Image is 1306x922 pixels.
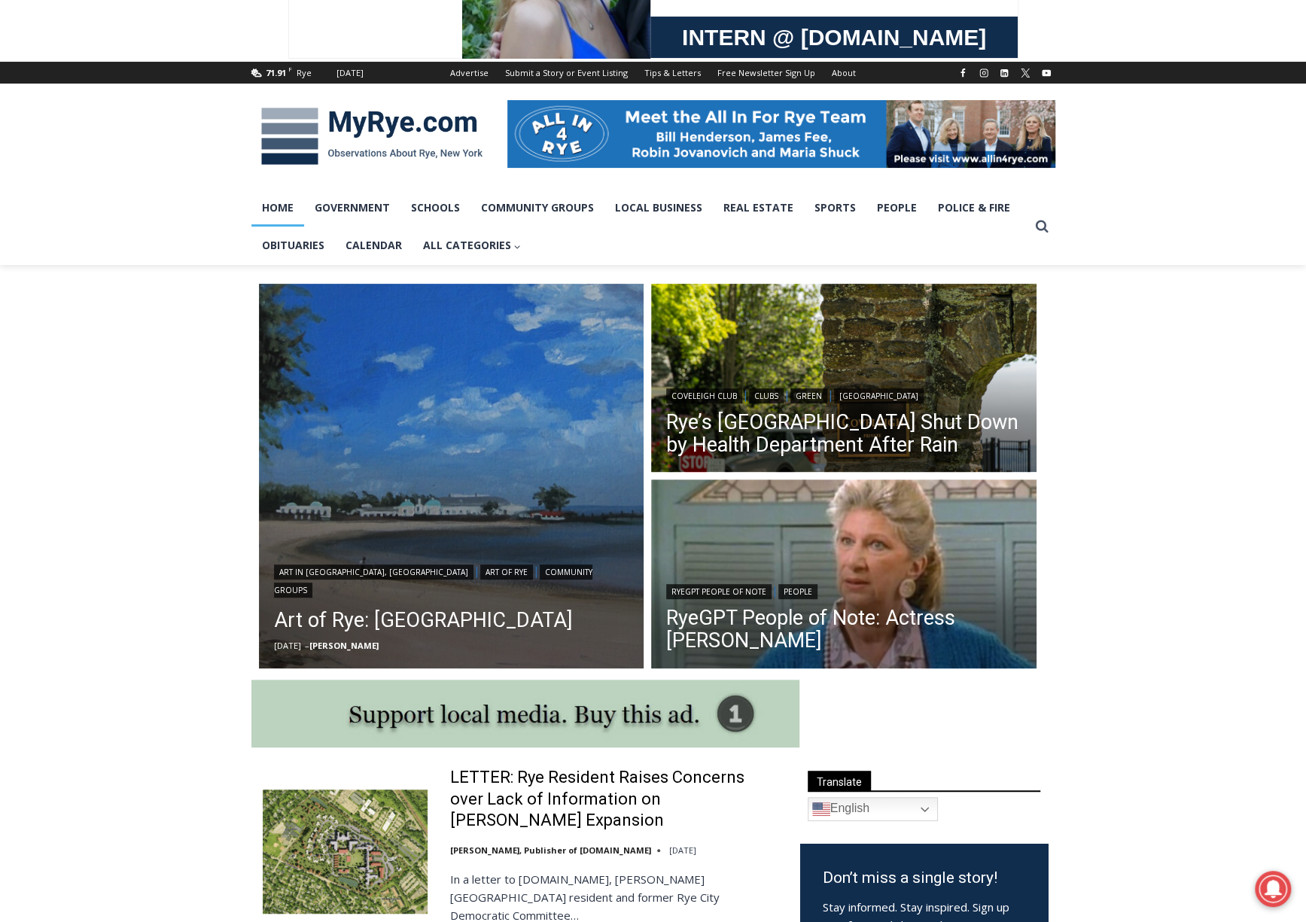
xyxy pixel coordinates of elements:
img: en [812,800,830,818]
a: Green [790,388,827,403]
a: Linkedin [995,64,1013,82]
a: [GEOGRAPHIC_DATA] [834,388,924,403]
a: People [866,189,927,227]
a: Police & Fire [927,189,1021,227]
a: Community Groups [470,189,604,227]
img: LETTER: Rye Resident Raises Concerns over Lack of Information on Osborn Expansion [263,790,428,913]
a: Read More RyeGPT People of Note: Actress Liz Sheridan [651,479,1037,672]
div: | | | [666,385,1021,403]
a: Facebook [954,64,972,82]
a: Art in [GEOGRAPHIC_DATA], [GEOGRAPHIC_DATA] [274,564,473,580]
div: | | [274,561,629,598]
a: Tips & Letters [636,62,709,84]
div: "the precise, almost orchestrated movements of cutting and assembling sushi and [PERSON_NAME] mak... [155,94,221,180]
div: "[PERSON_NAME] and I covered the [DATE] Parade, which was a really eye opening experience as I ha... [380,1,711,146]
a: Clubs [749,388,784,403]
a: About [823,62,864,84]
span: F [288,65,292,73]
a: Home [251,189,304,227]
a: Schools [400,189,470,227]
div: | [666,581,1021,599]
button: Child menu of All Categories [413,227,532,264]
a: YouTube [1037,64,1055,82]
a: Coveleigh Club [666,388,742,403]
nav: Secondary Navigation [442,62,864,84]
a: Real Estate [713,189,804,227]
nav: Primary Navigation [251,189,1028,265]
a: [PERSON_NAME] [309,640,379,651]
a: Local Business [604,189,713,227]
a: Read More Rye’s Coveleigh Beach Shut Down by Health Department After Rain [651,284,1037,476]
a: English [808,797,938,821]
a: Obituaries [251,227,335,264]
a: Rye’s [GEOGRAPHIC_DATA] Shut Down by Health Department After Rain [666,411,1021,456]
a: Read More Art of Rye: Rye Beach [259,284,644,669]
a: X [1016,64,1034,82]
div: [DATE] [336,66,364,80]
a: Community Groups [274,564,592,598]
span: – [305,640,309,651]
time: [DATE] [274,640,301,651]
img: MyRye.com [251,97,492,175]
img: All in for Rye [507,100,1055,168]
a: Advertise [442,62,497,84]
a: Art of Rye: [GEOGRAPHIC_DATA] [274,605,629,635]
a: Intern @ [DOMAIN_NAME] [362,146,729,187]
time: [DATE] [669,844,696,856]
a: Open Tues. - Sun. [PHONE_NUMBER] [1,151,151,187]
span: Intern @ [DOMAIN_NAME] [394,150,698,184]
img: (PHOTO: Coveleigh Club, at 459 Stuyvesant Avenue in Rye. Credit: Justin Gray.) [651,284,1037,476]
div: Rye [297,66,312,80]
a: RyeGPT People of Note [666,584,772,599]
a: Calendar [335,227,413,264]
span: Translate [808,771,871,791]
a: [PERSON_NAME], Publisher of [DOMAIN_NAME] [450,844,651,856]
a: Government [304,189,400,227]
a: Instagram [975,64,993,82]
a: LETTER: Rye Resident Raises Concerns over Lack of Information on [PERSON_NAME] Expansion [450,767,781,832]
a: People [778,584,817,599]
span: Open Tues. - Sun. [PHONE_NUMBER] [5,155,148,212]
button: View Search Form [1028,213,1055,240]
a: RyeGPT People of Note: Actress [PERSON_NAME] [666,607,1021,652]
a: Art of Rye [480,564,533,580]
img: support local media, buy this ad [251,680,799,747]
img: (PHOTO: Sheridan in an episode of ALF. Public Domain.) [651,479,1037,672]
a: Sports [804,189,866,227]
a: Submit a Story or Event Listing [497,62,636,84]
img: (PHOTO: Rye Beach. An inviting shoreline on a bright day. By Elizabeth Derderian.) [259,284,644,669]
span: 71.91 [266,67,286,78]
h3: Don’t miss a single story! [823,866,1025,890]
a: Free Newsletter Sign Up [709,62,823,84]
